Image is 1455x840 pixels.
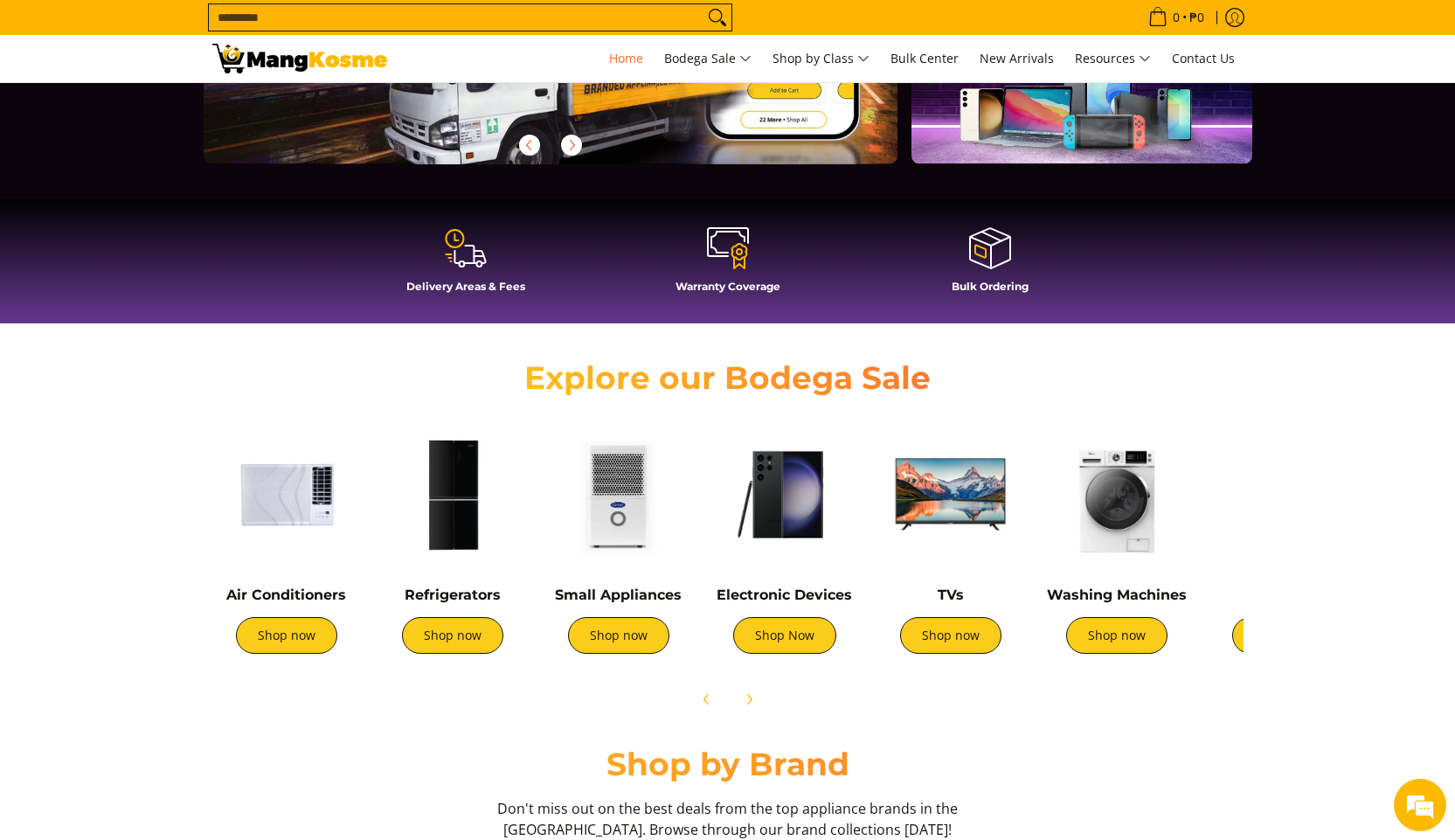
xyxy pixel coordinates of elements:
a: Shop now [236,617,337,654]
a: Shop Now [733,617,836,654]
a: Shop now [1066,617,1167,654]
img: Washing Machines [1043,420,1191,569]
a: TVs [938,587,964,603]
span: • [1143,8,1209,27]
a: Resources [1066,35,1160,82]
a: Bulk Center [882,35,967,82]
a: Small Appliances [555,587,682,603]
h2: Shop by Brand [212,745,1244,784]
a: Refrigerators [405,587,501,603]
a: Washing Machines [1047,587,1187,603]
span: Contact Us [1172,50,1235,66]
h4: Bulk Ordering [868,280,1112,293]
a: Home [600,35,652,82]
span: We're online! [101,220,241,397]
a: Contact Us [1163,35,1244,82]
button: Previous [510,126,549,164]
span: Shop by Class [773,48,870,70]
a: Bulk Ordering [868,226,1112,306]
a: Warranty Coverage [606,226,850,306]
div: Minimize live chat window [287,9,329,51]
a: Shop now [900,617,1001,654]
span: New Arrivals [980,50,1054,66]
button: Next [552,126,591,164]
a: Shop now [568,617,669,654]
textarea: Type your message and hit 'Enter' [9,477,333,538]
img: Small Appliances [544,420,693,569]
span: Bulk Center [890,50,959,66]
img: Air Conditioners [212,420,361,569]
h2: Explore our Bodega Sale [475,358,981,398]
a: New Arrivals [971,35,1063,82]
span: Bodega Sale [664,48,752,70]
span: Resources [1075,48,1151,70]
h3: Don't miss out on the best deals from the top appliance brands in the [GEOGRAPHIC_DATA]. Browse t... [492,798,964,840]
img: Mang Kosme: Your Home Appliances Warehouse Sale Partner! [212,44,387,73]
a: Air Conditioners [226,587,346,603]
img: TVs [876,420,1025,569]
a: Shop now [402,617,503,654]
button: Next [730,680,768,719]
a: Delivery Areas & Fees [343,226,588,306]
span: ₱0 [1187,11,1207,24]
h4: Delivery Areas & Fees [343,280,588,293]
a: Electronic Devices [717,587,852,603]
h4: Warranty Coverage [606,280,850,293]
a: Shop now [1232,617,1334,654]
a: Bodega Sale [655,35,760,82]
button: Search [703,4,731,31]
nav: Main Menu [405,35,1244,82]
a: Shop by Class [764,35,878,82]
div: Chat with us now [91,98,294,121]
img: Electronic Devices [710,420,859,569]
img: Refrigerators [378,420,527,569]
span: Home [609,50,643,66]
span: 0 [1170,11,1182,24]
button: Previous [688,680,726,719]
img: Cookers [1209,420,1357,569]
